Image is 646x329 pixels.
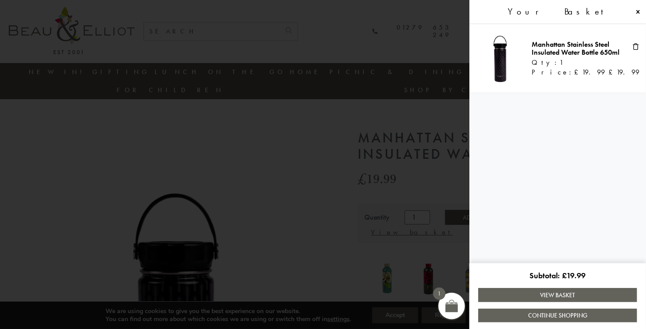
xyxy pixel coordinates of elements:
span: £ [574,67,582,77]
span: 1 [559,59,563,67]
span: Your Basket [508,7,611,17]
span: £ [608,67,616,77]
bdi: 19.99 [574,67,605,77]
span: Subtotal [530,270,563,280]
a: Manhattan Stainless Steel Insulated Water Bottle 650ml [532,40,620,57]
div: Price: [532,68,626,76]
a: Continue Shopping [478,309,637,322]
bdi: 19.99 [608,67,639,77]
a: View Basket [478,288,637,302]
span: 1 [433,288,446,300]
span: £ [563,270,567,280]
div: Qty: [532,59,626,68]
bdi: 19.99 [563,270,586,280]
img: Manhattan Stainless Steel Insulated Water Bottle 650ml [476,33,525,82]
